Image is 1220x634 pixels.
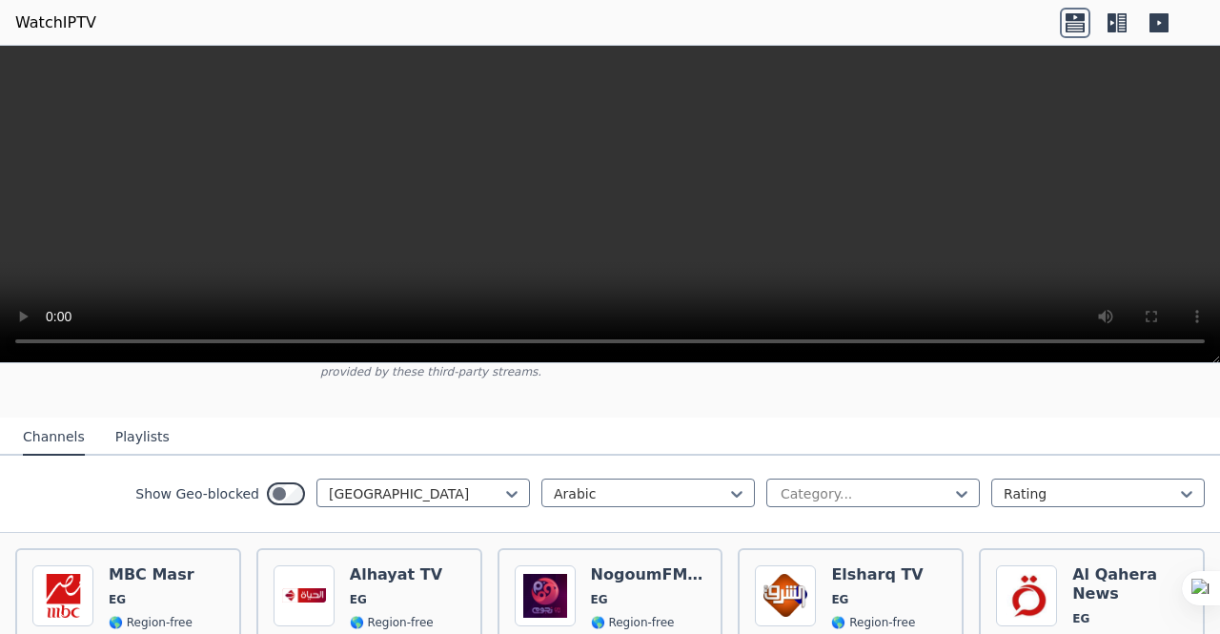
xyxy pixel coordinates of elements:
img: MBC Masr [32,565,93,626]
span: EG [591,592,608,607]
span: EG [1072,611,1089,626]
span: 🌎 Region-free [350,615,434,630]
img: Elsharq TV [755,565,816,626]
span: 🌎 Region-free [109,615,193,630]
h6: Elsharq TV [831,565,923,584]
h6: Al Qahera News [1072,565,1188,603]
h6: NogoumFMTV [591,565,706,584]
span: 🌎 Region-free [591,615,675,630]
span: EG [831,592,848,607]
span: EG [109,592,126,607]
img: NogoumFMTV [515,565,576,626]
label: Show Geo-blocked [135,484,259,503]
button: Channels [23,419,85,456]
span: EG [350,592,367,607]
h6: MBC Masr [109,565,194,584]
button: Playlists [115,419,170,456]
a: WatchIPTV [15,11,96,34]
span: 🌎 Region-free [831,615,915,630]
img: Al Qahera News [996,565,1057,626]
img: Alhayat TV [274,565,335,626]
h6: Alhayat TV [350,565,442,584]
a: iptv-org [399,350,444,363]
